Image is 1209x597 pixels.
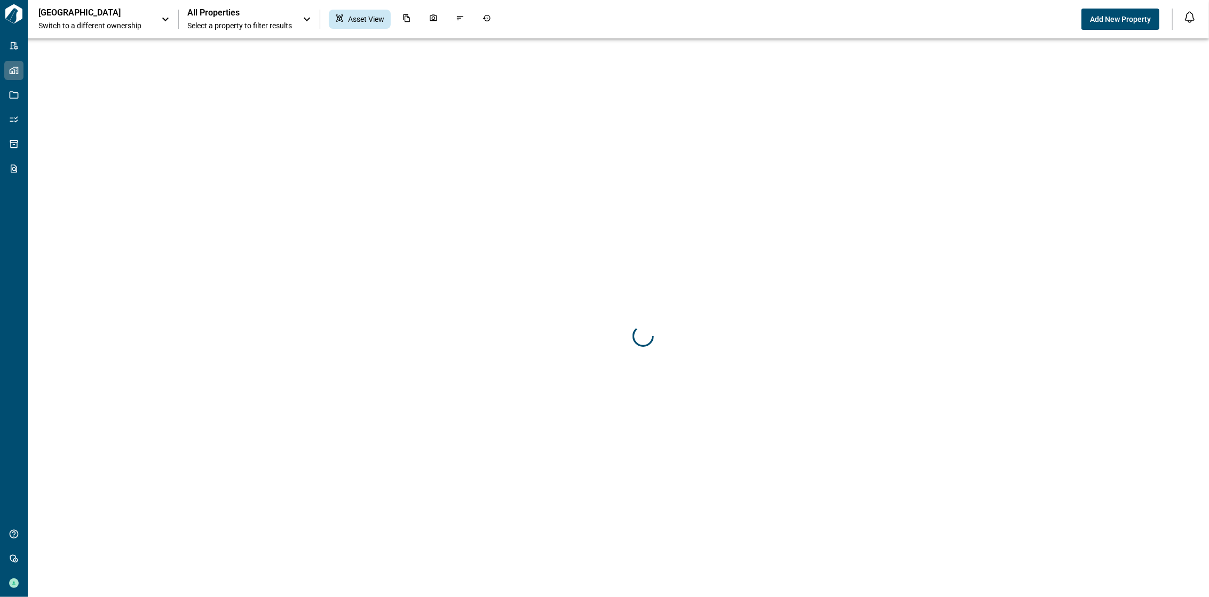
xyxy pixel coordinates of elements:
div: Asset View [329,10,391,29]
p: [GEOGRAPHIC_DATA] [38,7,135,18]
div: Documents [396,10,417,29]
span: Switch to a different ownership [38,20,151,31]
div: Photos [423,10,444,29]
button: Open notification feed [1181,9,1198,26]
div: Job History [476,10,497,29]
span: Add New Property [1090,14,1151,25]
span: Asset View [348,14,384,25]
span: All Properties [187,7,292,18]
span: Select a property to filter results [187,20,292,31]
button: Add New Property [1081,9,1159,30]
div: Issues & Info [449,10,471,29]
